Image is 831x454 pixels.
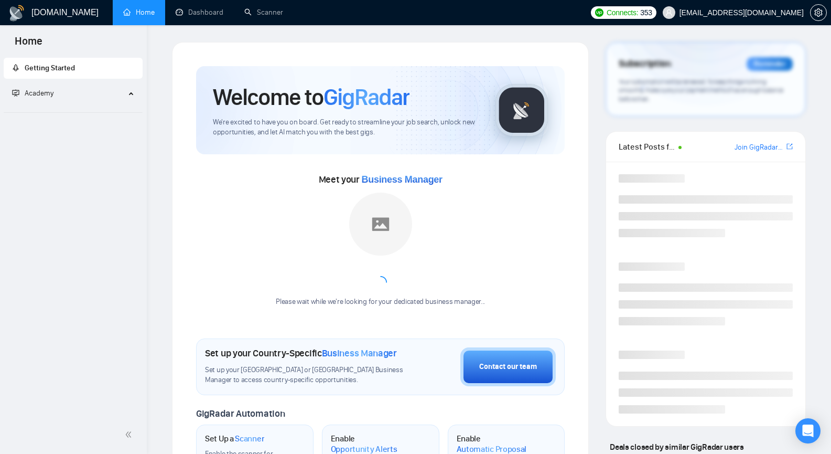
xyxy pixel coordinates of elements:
[460,347,556,386] button: Contact our team
[349,193,412,256] img: placeholder.png
[176,8,223,17] a: dashboardDashboard
[747,57,793,71] div: Reminder
[786,142,793,151] span: export
[4,108,143,115] li: Academy Homepage
[6,34,51,56] span: Home
[786,142,793,152] a: export
[619,78,783,103] span: Your subscription will be renewed. To keep things running smoothly, make sure your payment method...
[25,64,75,72] span: Getting Started
[123,8,155,17] a: homeHome
[362,174,443,185] span: Business Manager
[331,434,405,454] h1: Enable
[196,408,285,419] span: GigRadar Automation
[374,276,387,289] span: loading
[8,5,25,22] img: logo
[619,55,671,73] span: Subscription
[795,418,821,444] div: Open Intercom Messenger
[12,89,19,97] span: fund-projection-screen
[607,7,638,18] span: Connects:
[125,429,135,440] span: double-left
[205,347,397,359] h1: Set up your Country-Specific
[12,64,19,71] span: rocket
[595,8,603,17] img: upwork-logo.png
[205,365,408,385] span: Set up your [GEOGRAPHIC_DATA] or [GEOGRAPHIC_DATA] Business Manager to access country-specific op...
[811,8,826,17] span: setting
[479,361,537,373] div: Contact our team
[213,83,409,111] h1: Welcome to
[319,174,443,185] span: Meet your
[619,140,675,153] span: Latest Posts from the GigRadar Community
[322,347,397,359] span: Business Manager
[323,83,409,111] span: GigRadar
[810,8,827,17] a: setting
[665,9,673,16] span: user
[213,118,479,138] span: We're excited to have you on board. Get ready to streamline your job search, unlock new opportuni...
[810,4,827,21] button: setting
[244,8,283,17] a: searchScanner
[269,297,491,307] div: Please wait while we're looking for your dedicated business manager...
[4,58,143,79] li: Getting Started
[735,142,784,153] a: Join GigRadar Slack Community
[12,89,53,98] span: Academy
[235,434,264,444] span: Scanner
[640,7,652,18] span: 353
[25,89,53,98] span: Academy
[205,434,264,444] h1: Set Up a
[495,84,548,136] img: gigradar-logo.png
